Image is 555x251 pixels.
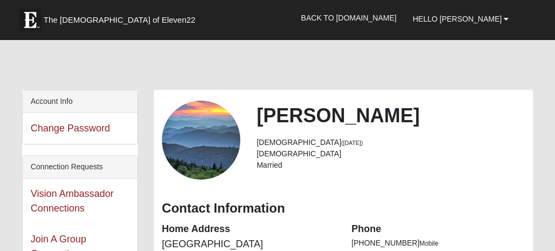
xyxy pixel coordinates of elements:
[162,201,525,216] h3: Contact Information
[19,9,41,31] img: Eleven22 logo
[23,156,137,179] div: Connection Requests
[341,140,363,146] small: ([DATE])
[31,123,110,134] a: Change Password
[404,5,517,32] a: Hello [PERSON_NAME]
[351,237,525,249] li: [PHONE_NUMBER]
[419,240,438,247] span: Mobile
[256,160,525,171] li: Married
[351,222,525,236] dt: Phone
[293,4,405,31] a: Back to [DOMAIN_NAME]
[162,222,335,236] dt: Home Address
[256,137,525,148] li: [DEMOGRAPHIC_DATA]
[31,188,114,214] a: Vision Ambassador Connections
[412,15,502,23] span: Hello [PERSON_NAME]
[256,104,525,127] h2: [PERSON_NAME]
[23,90,137,113] div: Account Info
[44,15,195,25] span: The [DEMOGRAPHIC_DATA] of Eleven22
[162,101,241,180] a: View Fullsize Photo
[256,148,525,160] li: [DEMOGRAPHIC_DATA]
[14,4,230,31] a: The [DEMOGRAPHIC_DATA] of Eleven22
